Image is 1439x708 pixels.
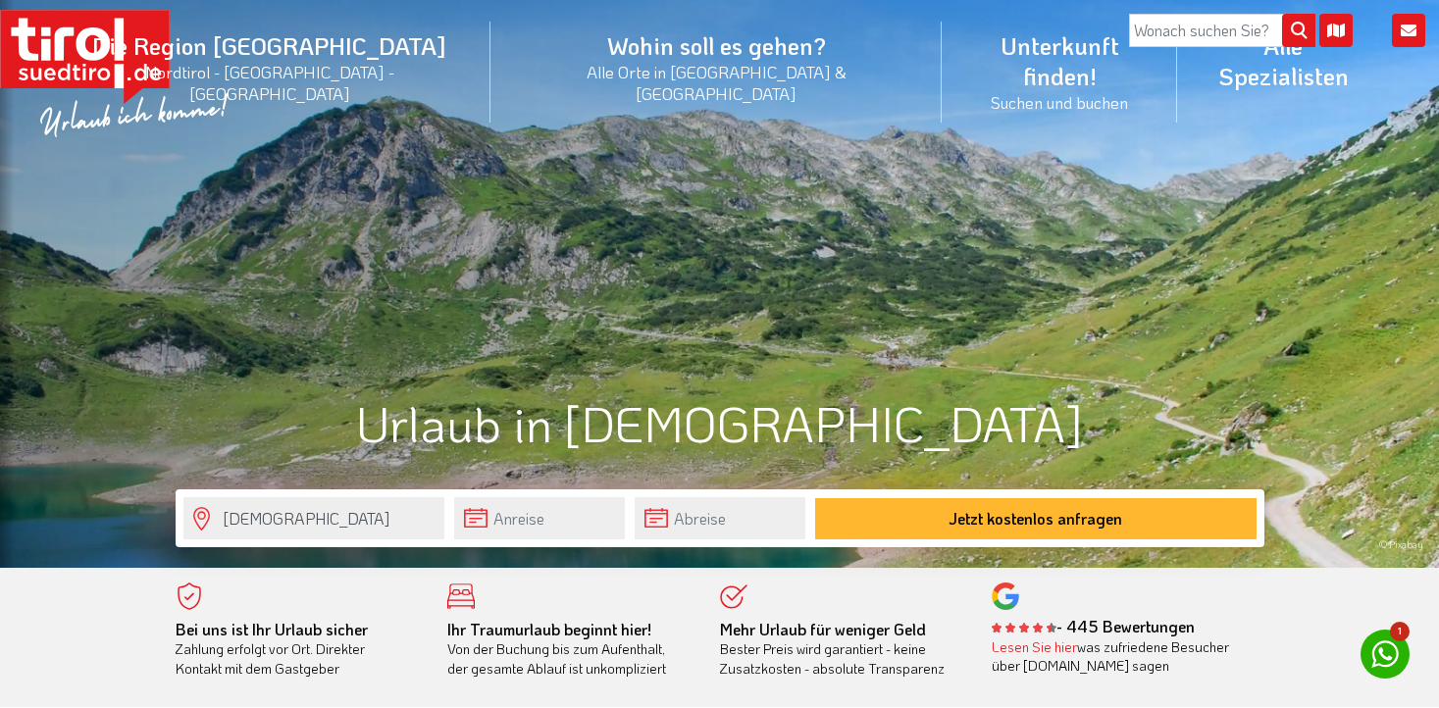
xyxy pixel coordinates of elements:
[992,637,1077,656] a: Lesen Sie hier
[942,9,1176,134] a: Unterkunft finden!Suchen und buchen
[447,620,691,679] div: Von der Buchung bis zum Aufenthalt, der gesamte Ablauf ist unkompliziert
[1390,622,1410,641] span: 1
[992,616,1195,636] b: - 445 Bewertungen
[1177,9,1390,113] a: Alle Spezialisten
[176,620,419,679] div: Zahlung erfolgt vor Ort. Direkter Kontakt mit dem Gastgeber
[635,497,805,539] input: Abreise
[815,498,1257,539] button: Jetzt kostenlos anfragen
[720,620,963,679] div: Bester Preis wird garantiert - keine Zusatzkosten - absolute Transparenz
[454,497,625,539] input: Anreise
[514,61,918,104] small: Alle Orte in [GEOGRAPHIC_DATA] & [GEOGRAPHIC_DATA]
[992,637,1235,676] div: was zufriedene Besucher über [DOMAIN_NAME] sagen
[720,619,926,639] b: Mehr Urlaub für weniger Geld
[1361,630,1410,679] a: 1
[183,497,444,539] input: Wo soll's hingehen?
[176,619,368,639] b: Bei uns ist Ihr Urlaub sicher
[1129,14,1315,47] input: Wonach suchen Sie?
[49,9,490,126] a: Die Region [GEOGRAPHIC_DATA]Nordtirol - [GEOGRAPHIC_DATA] - [GEOGRAPHIC_DATA]
[490,9,942,126] a: Wohin soll es gehen?Alle Orte in [GEOGRAPHIC_DATA] & [GEOGRAPHIC_DATA]
[176,396,1264,450] h1: Urlaub in [DEMOGRAPHIC_DATA]
[73,61,467,104] small: Nordtirol - [GEOGRAPHIC_DATA] - [GEOGRAPHIC_DATA]
[447,619,651,639] b: Ihr Traumurlaub beginnt hier!
[965,91,1153,113] small: Suchen und buchen
[1319,14,1353,47] i: Karte öffnen
[1392,14,1425,47] i: Kontakt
